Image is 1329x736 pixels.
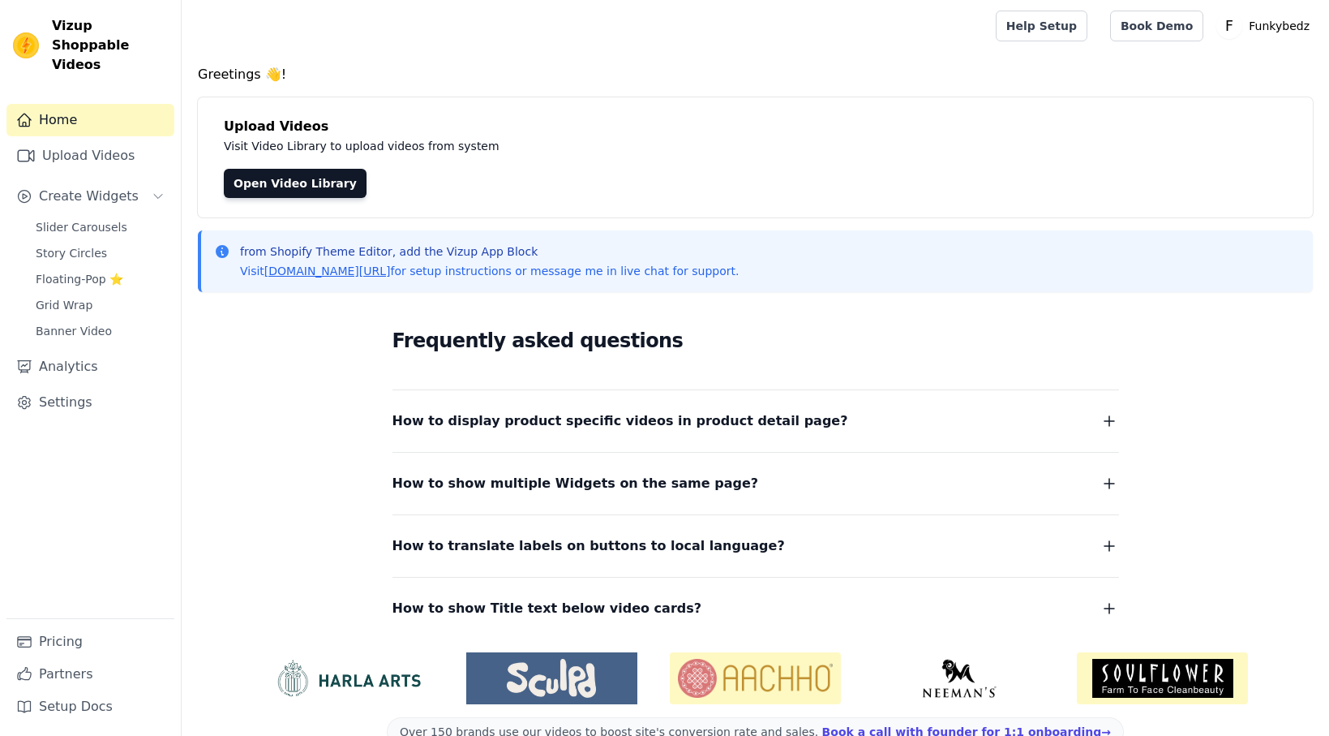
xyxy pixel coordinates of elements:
[1077,652,1248,704] img: Soulflower
[36,323,112,339] span: Banner Video
[6,691,174,723] a: Setup Docs
[392,535,1119,557] button: How to translate labels on buttons to local language?
[13,32,39,58] img: Vizup
[39,187,139,206] span: Create Widgets
[36,297,92,313] span: Grid Wrap
[1242,11,1316,41] p: Funkybedz
[26,242,174,265] a: Story Circles
[6,140,174,172] a: Upload Videos
[6,626,174,658] a: Pricing
[1110,11,1203,41] a: Book Demo
[224,117,1287,136] h4: Upload Videos
[670,652,841,704] img: Aachho
[26,320,174,342] a: Banner Video
[1216,11,1316,41] button: F Funkybedz
[26,216,174,239] a: Slider Carousels
[26,294,174,316] a: Grid Wrap
[224,136,950,156] p: Visit Video Library to upload videos from system
[240,263,739,279] p: Visit for setup instructions or message me in live chat for support.
[392,410,1119,433] button: How to display product specific videos in product detail page?
[392,472,1119,495] button: How to show multiple Widgets on the same page?
[392,535,785,557] span: How to translate labels on buttons to local language?
[392,410,848,433] span: How to display product specific videos in product detail page?
[264,265,391,278] a: [DOMAIN_NAME][URL]
[240,243,739,260] p: from Shopify Theme Editor, add the Vizup App Block
[996,11,1087,41] a: Help Setup
[466,659,637,698] img: Sculpd US
[6,180,174,213] button: Create Widgets
[392,597,1119,620] button: How to show Title text below video cards?
[26,268,174,291] a: Floating-Pop ⭐
[873,659,1044,698] img: Neeman's
[6,386,174,419] a: Settings
[6,658,174,691] a: Partners
[392,597,702,620] span: How to show Title text below video cards?
[1225,18,1233,34] text: F
[224,169,367,198] a: Open Video Library
[36,219,127,235] span: Slider Carousels
[263,659,434,698] img: HarlaArts
[6,351,174,383] a: Analytics
[392,472,759,495] span: How to show multiple Widgets on the same page?
[36,271,123,287] span: Floating-Pop ⭐
[198,65,1313,84] h4: Greetings 👋!
[36,245,107,261] span: Story Circles
[392,325,1119,357] h2: Frequently asked questions
[52,16,168,75] span: Vizup Shoppable Videos
[6,104,174,136] a: Home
